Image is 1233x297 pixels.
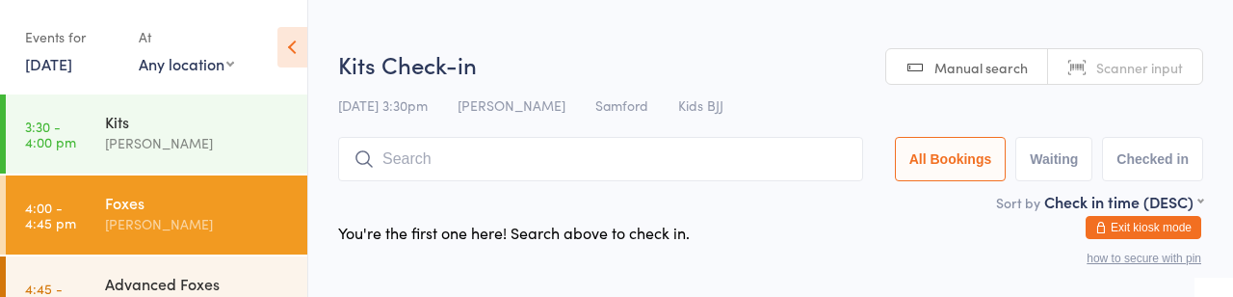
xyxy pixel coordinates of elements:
[1087,252,1201,265] button: how to secure with pin
[25,53,72,74] a: [DATE]
[139,53,234,74] div: Any location
[25,200,76,230] time: 4:00 - 4:45 pm
[139,21,234,53] div: At
[105,111,291,132] div: Kits
[338,48,1203,80] h2: Kits Check-in
[1086,216,1201,239] button: Exit kiosk mode
[6,175,307,255] a: 4:00 -4:45 pmFoxes[PERSON_NAME]
[934,58,1028,77] span: Manual search
[338,137,863,181] input: Search
[996,193,1040,212] label: Sort by
[338,222,690,243] div: You're the first one here! Search above to check in.
[105,213,291,235] div: [PERSON_NAME]
[25,21,119,53] div: Events for
[338,95,428,115] span: [DATE] 3:30pm
[1015,137,1092,181] button: Waiting
[6,94,307,174] a: 3:30 -4:00 pmKits[PERSON_NAME]
[1096,58,1183,77] span: Scanner input
[105,132,291,154] div: [PERSON_NAME]
[105,192,291,213] div: Foxes
[678,95,723,115] span: Kids BJJ
[1102,137,1203,181] button: Checked in
[895,137,1007,181] button: All Bookings
[458,95,565,115] span: [PERSON_NAME]
[1044,191,1203,212] div: Check in time (DESC)
[25,119,76,149] time: 3:30 - 4:00 pm
[105,273,291,294] div: Advanced Foxes
[595,95,648,115] span: Samford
